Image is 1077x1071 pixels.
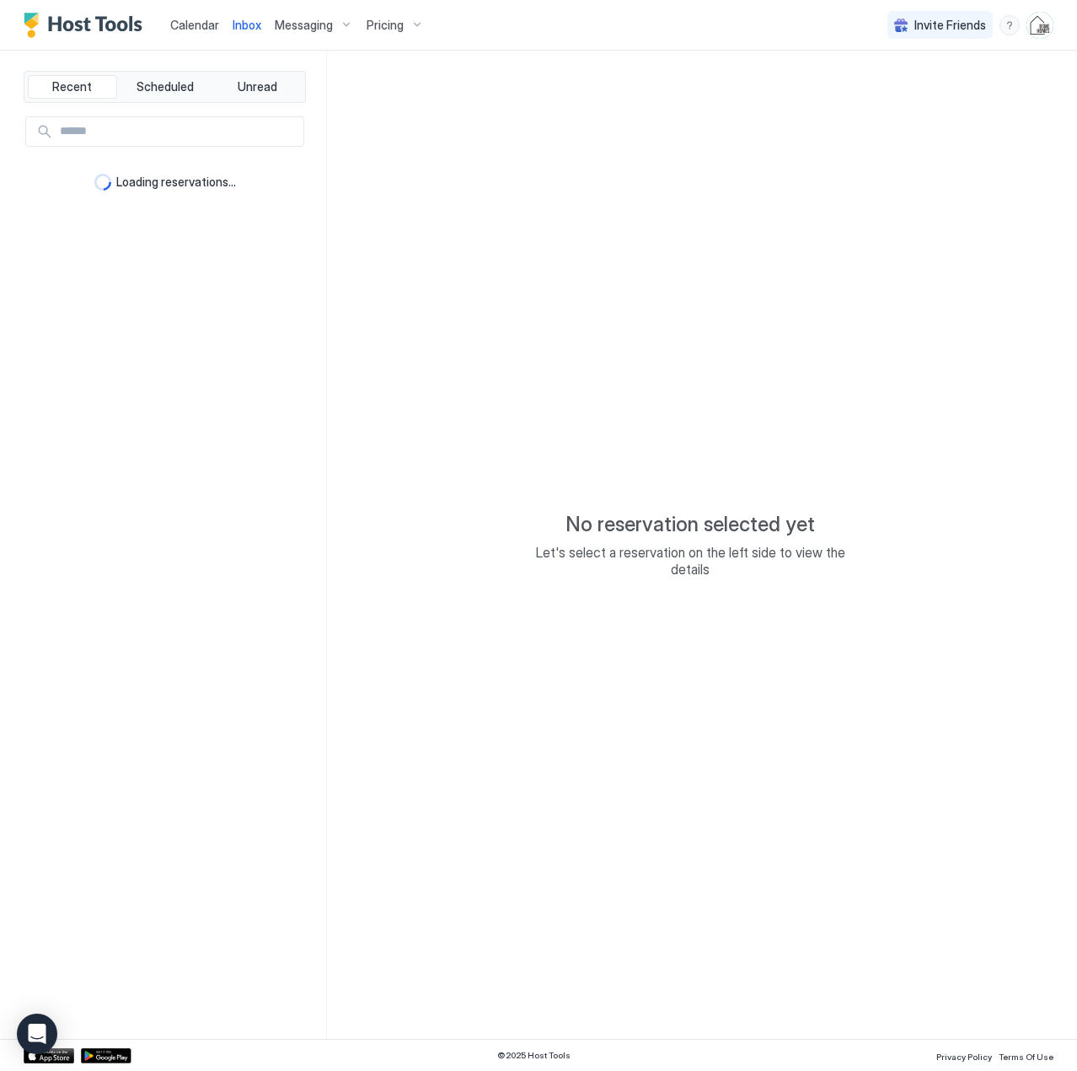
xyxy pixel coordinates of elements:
[24,13,150,38] a: Host Tools Logo
[170,18,219,32] span: Calendar
[28,75,117,99] button: Recent
[137,79,194,94] span: Scheduled
[212,75,302,99] button: Unread
[238,79,277,94] span: Unread
[170,16,219,34] a: Calendar
[121,75,210,99] button: Scheduled
[94,174,111,191] div: loading
[367,18,404,33] span: Pricing
[275,18,333,33] span: Messaging
[24,71,306,103] div: tab-group
[936,1047,992,1064] a: Privacy Policy
[497,1050,571,1061] span: © 2025 Host Tools
[999,1052,1053,1062] span: Terms Of Use
[81,1048,131,1063] a: Google Play Store
[53,117,303,146] input: Input Field
[233,16,261,34] a: Inbox
[52,79,92,94] span: Recent
[233,18,261,32] span: Inbox
[936,1052,992,1062] span: Privacy Policy
[999,15,1020,35] div: menu
[24,1048,74,1063] a: App Store
[522,544,859,578] span: Let's select a reservation on the left side to view the details
[565,512,815,537] span: No reservation selected yet
[1026,12,1053,39] div: User profile
[116,175,236,190] span: Loading reservations...
[914,18,986,33] span: Invite Friends
[999,1047,1053,1064] a: Terms Of Use
[17,1014,57,1054] div: Open Intercom Messenger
